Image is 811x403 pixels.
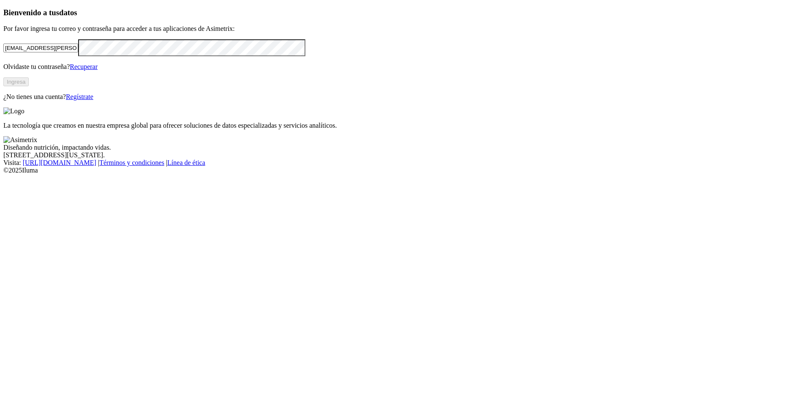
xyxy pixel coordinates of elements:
[70,63,98,70] a: Recuperar
[3,144,808,151] div: Diseñando nutrición, impactando vidas.
[99,159,164,166] a: Términos y condiciones
[3,107,24,115] img: Logo
[66,93,93,100] a: Regístrate
[3,8,808,17] h3: Bienvenido a tus
[3,25,808,33] p: Por favor ingresa tu correo y contraseña para acceder a tus aplicaciones de Asimetrix:
[3,63,808,71] p: Olvidaste tu contraseña?
[3,136,37,144] img: Asimetrix
[3,122,808,129] p: La tecnología que creamos en nuestra empresa global para ofrecer soluciones de datos especializad...
[3,167,808,174] div: © 2025 Iluma
[3,44,78,52] input: Tu correo
[23,159,96,166] a: [URL][DOMAIN_NAME]
[59,8,77,17] span: datos
[3,93,808,101] p: ¿No tienes una cuenta?
[167,159,205,166] a: Línea de ética
[3,77,29,86] button: Ingresa
[3,159,808,167] div: Visita : | |
[3,151,808,159] div: [STREET_ADDRESS][US_STATE].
